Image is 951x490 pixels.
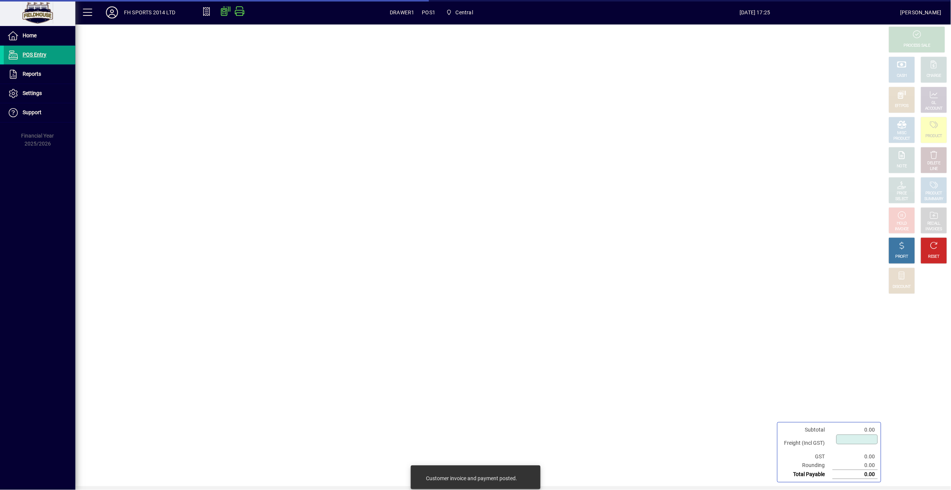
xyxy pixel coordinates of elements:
td: Freight (Incl GST) [781,434,833,452]
div: INVOICE [895,227,909,232]
div: INVOICES [926,227,942,232]
div: SUMMARY [925,196,943,202]
span: Settings [23,90,42,96]
div: Customer invoice and payment posted. [426,475,518,482]
div: [PERSON_NAME] [900,6,942,18]
span: POS Entry [23,52,46,58]
td: Rounding [781,461,833,470]
a: Home [4,26,75,45]
button: Profile [100,6,124,19]
div: RECALL [928,221,941,227]
div: PROFIT [896,254,908,260]
span: POS1 [422,6,436,18]
td: Subtotal [781,426,833,434]
div: EFTPOS [895,103,909,109]
div: DISCOUNT [893,284,911,290]
td: 0.00 [833,452,878,461]
div: NOTE [897,164,907,169]
span: DRAWER1 [390,6,414,18]
div: PRICE [897,191,907,196]
a: Settings [4,84,75,103]
div: RESET [928,254,940,260]
a: Reports [4,65,75,84]
a: Support [4,103,75,122]
td: 0.00 [833,470,878,479]
span: Home [23,32,37,38]
td: 0.00 [833,461,878,470]
div: DELETE [928,161,940,166]
div: PROCESS SALE [904,43,930,49]
div: FH SPORTS 2014 LTD [124,6,175,18]
span: [DATE] 17:25 [610,6,900,18]
td: Total Payable [781,470,833,479]
div: PRODUCT [925,191,942,196]
td: 0.00 [833,426,878,434]
div: CHARGE [927,73,942,79]
div: ACCOUNT [925,106,943,112]
div: PRODUCT [893,136,910,142]
div: SELECT [896,196,909,202]
span: Reports [23,71,41,77]
div: MISC [897,130,907,136]
div: CASH [897,73,907,79]
span: Central [456,6,473,18]
span: Central [443,6,476,19]
div: LINE [930,166,938,172]
div: GL [932,100,937,106]
div: HOLD [897,221,907,227]
td: GST [781,452,833,461]
div: PRODUCT [925,133,942,139]
span: Support [23,109,41,115]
